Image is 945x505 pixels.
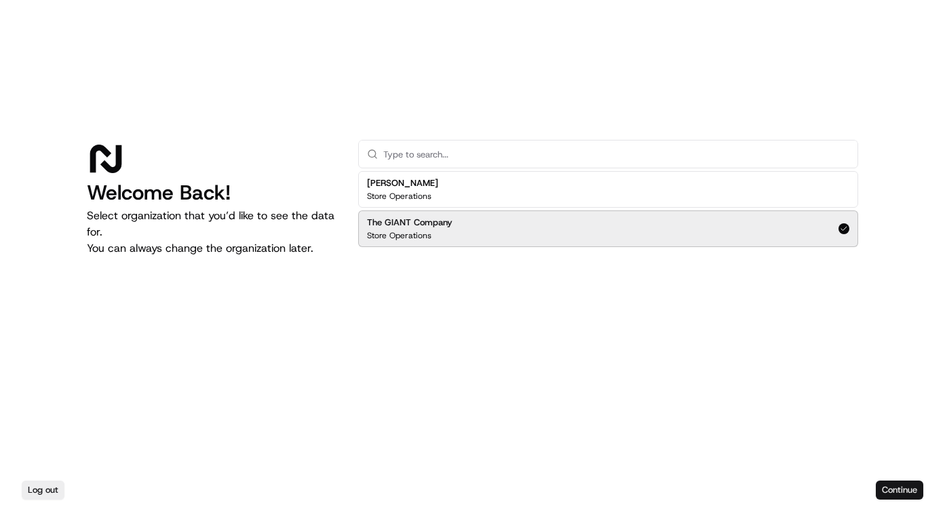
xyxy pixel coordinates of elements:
input: Type to search... [383,141,849,168]
p: Select organization that you’d like to see the data for. You can always change the organization l... [87,208,336,257]
p: Store Operations [367,191,431,202]
h2: The GIANT Company [367,217,452,229]
button: Log out [22,481,64,500]
h2: [PERSON_NAME] [367,177,438,189]
h1: Welcome Back! [87,181,336,205]
p: Store Operations [367,230,431,241]
div: Suggestions [358,168,858,250]
button: Continue [876,481,923,500]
